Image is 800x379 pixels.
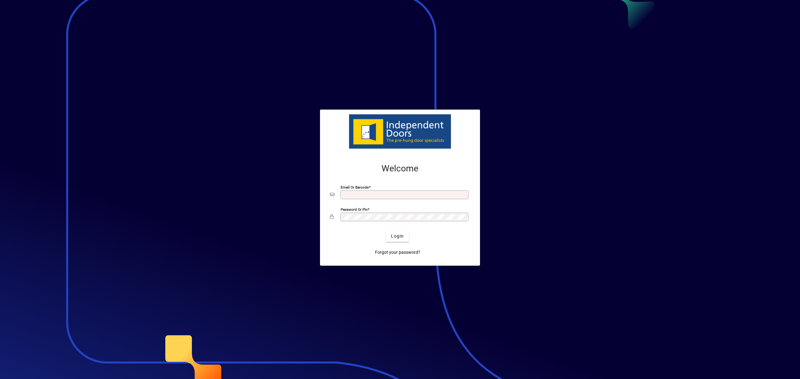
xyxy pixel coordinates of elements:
span: Login [391,233,404,239]
h2: Welcome [330,163,470,174]
mat-label: Email or Barcode [341,185,369,189]
span: Forgot your password? [375,249,420,256]
button: Login [386,231,409,242]
a: Forgot your password? [372,247,423,258]
mat-label: Password or Pin [341,207,367,211]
